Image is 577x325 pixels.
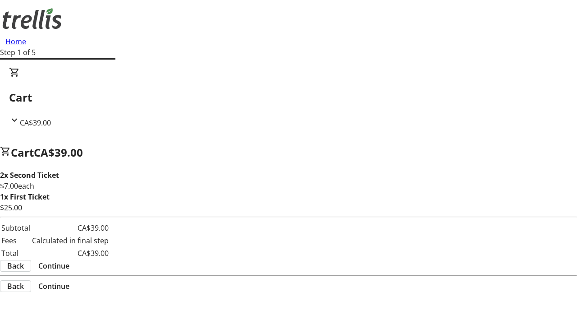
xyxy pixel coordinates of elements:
[7,260,24,271] span: Back
[9,89,568,106] h2: Cart
[38,260,69,271] span: Continue
[31,281,77,292] button: Continue
[32,235,109,246] td: Calculated in final step
[32,247,109,259] td: CA$39.00
[7,281,24,292] span: Back
[1,235,31,246] td: Fees
[32,222,109,234] td: CA$39.00
[31,260,77,271] button: Continue
[34,145,83,160] span: CA$39.00
[1,247,31,259] td: Total
[1,222,31,234] td: Subtotal
[11,145,34,160] span: Cart
[20,118,51,128] span: CA$39.00
[38,281,69,292] span: Continue
[9,67,568,128] div: CartCA$39.00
